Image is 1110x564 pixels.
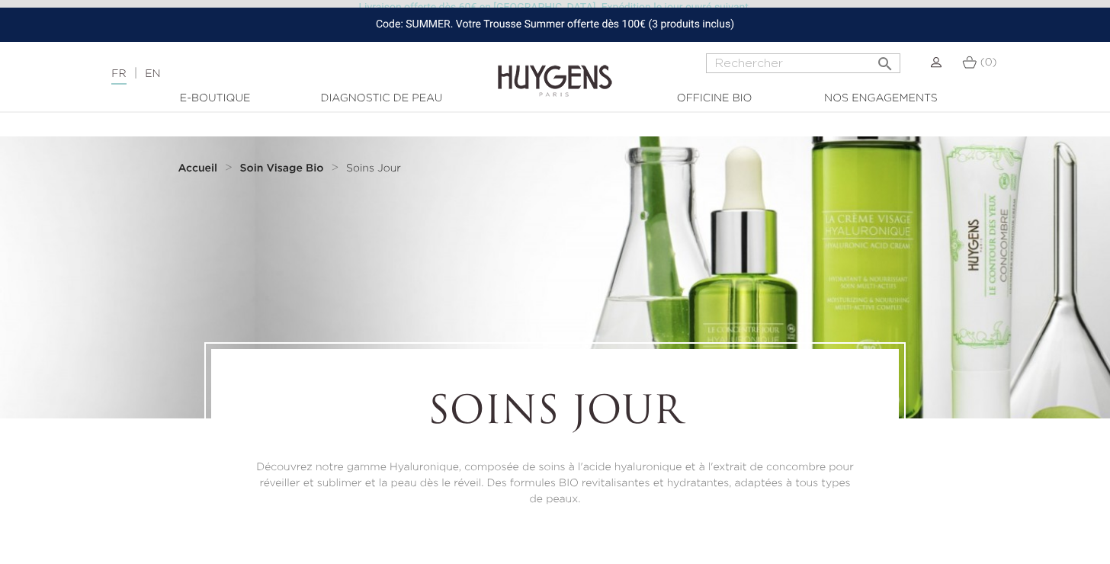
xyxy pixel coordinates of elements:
p: Découvrez notre gamme Hyaluronique, composée de soins à l'acide hyaluronique et à l'extrait de co... [253,460,857,508]
a: FR [111,69,126,85]
a: Soins Jour [346,162,401,175]
img: Huygens [498,40,612,99]
a: E-Boutique [139,91,291,107]
button:  [871,49,899,69]
span: (0) [980,57,997,68]
a: Nos engagements [804,91,957,107]
a: EN [145,69,160,79]
a: Accueil [178,162,220,175]
strong: Accueil [178,163,217,174]
h1: Soins Jour [253,391,857,437]
div: | [104,65,451,83]
strong: Soin Visage Bio [240,163,324,174]
a: Diagnostic de peau [305,91,457,107]
span: Soins Jour [346,163,401,174]
input: Rechercher [706,53,900,73]
a: Officine Bio [638,91,791,107]
a: Soin Visage Bio [240,162,328,175]
i:  [876,50,894,69]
